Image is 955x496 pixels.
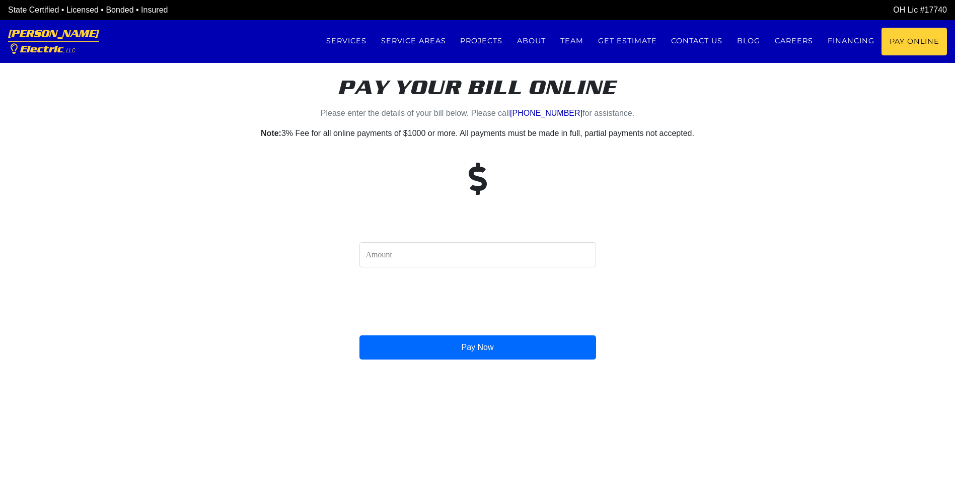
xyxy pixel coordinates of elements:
[198,76,757,100] h2: Pay your bill online
[478,4,947,16] div: OH Lic #17740
[319,28,374,54] a: Services
[374,28,453,54] a: Service Areas
[510,109,582,117] a: [PHONE_NUMBER]
[8,4,478,16] div: State Certified • Licensed • Bonded • Insured
[553,28,591,54] a: Team
[8,20,99,63] a: [PERSON_NAME] Electric, LLC
[359,335,596,360] button: Pay Now
[768,28,821,54] a: Careers
[198,107,757,119] p: Please enter the details of your bill below. Please call for assistance.
[359,242,596,267] input: Amount
[63,48,76,53] span: , LLC
[820,28,881,54] a: Financing
[664,28,730,54] a: Contact us
[881,28,947,55] a: Pay Online
[198,127,757,139] p: 3% Fee for all online payments of $1000 or more. All payments must be made in full, partial payme...
[261,129,281,137] strong: Note:
[510,28,553,54] a: About
[730,28,768,54] a: Blog
[453,28,510,54] a: Projects
[591,28,664,54] a: Get estimate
